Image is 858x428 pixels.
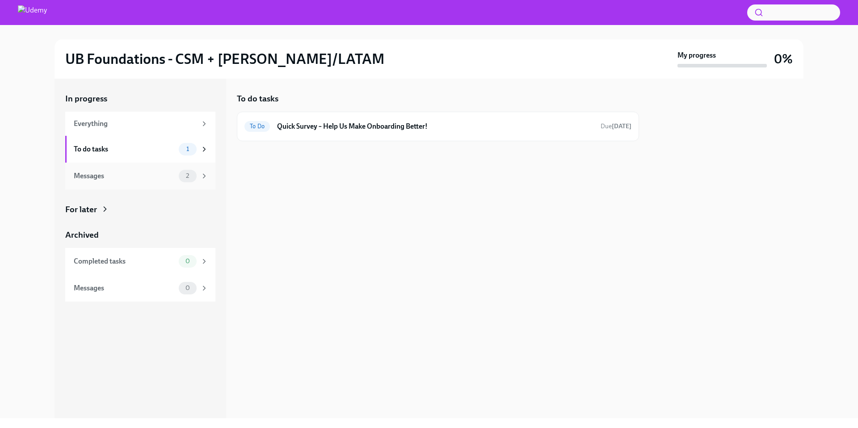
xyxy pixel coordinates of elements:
img: Udemy [18,5,47,20]
span: 2 [181,172,194,179]
a: Messages2 [65,163,215,189]
h2: UB Foundations - CSM + [PERSON_NAME]/LATAM [65,50,384,68]
h3: 0% [774,51,793,67]
div: To do tasks [74,144,175,154]
div: Everything [74,119,197,129]
div: Messages [74,283,175,293]
div: Completed tasks [74,256,175,266]
a: To do tasks1 [65,136,215,163]
span: August 27th, 2025 11:00 [601,122,631,130]
a: Everything [65,112,215,136]
h5: To do tasks [237,93,278,105]
span: Due [601,122,631,130]
div: Messages [74,171,175,181]
span: 0 [180,258,195,264]
h6: Quick Survey – Help Us Make Onboarding Better! [277,122,593,131]
a: For later [65,204,215,215]
a: Messages0 [65,275,215,302]
span: 0 [180,285,195,291]
span: To Do [244,123,270,130]
a: In progress [65,93,215,105]
strong: My progress [677,50,716,60]
span: 1 [181,146,194,152]
a: Completed tasks0 [65,248,215,275]
a: To DoQuick Survey – Help Us Make Onboarding Better!Due[DATE] [244,119,631,134]
strong: [DATE] [612,122,631,130]
div: For later [65,204,97,215]
a: Archived [65,229,215,241]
